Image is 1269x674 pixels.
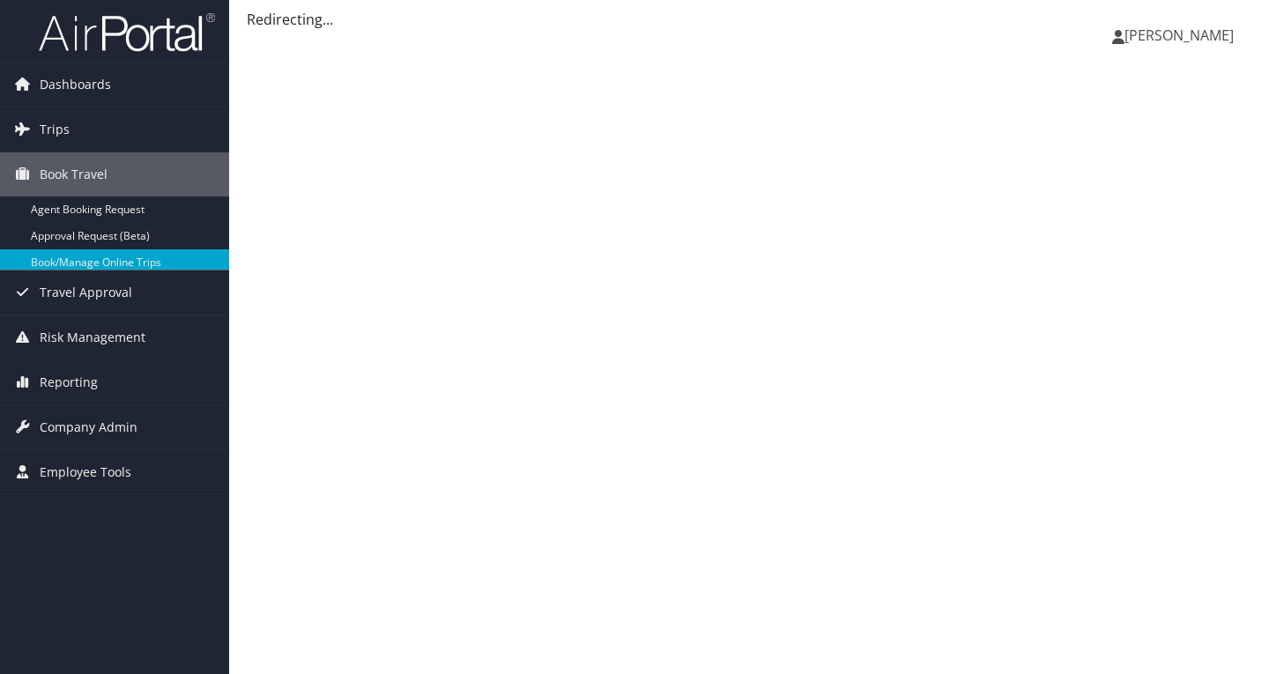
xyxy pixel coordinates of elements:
[40,270,132,315] span: Travel Approval
[1124,26,1234,45] span: [PERSON_NAME]
[40,63,111,107] span: Dashboards
[40,405,137,449] span: Company Admin
[40,152,108,196] span: Book Travel
[40,450,131,494] span: Employee Tools
[40,360,98,404] span: Reporting
[39,11,215,53] img: airportal-logo.png
[40,315,145,359] span: Risk Management
[247,9,1251,30] div: Redirecting...
[40,107,70,152] span: Trips
[1112,9,1251,62] a: [PERSON_NAME]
